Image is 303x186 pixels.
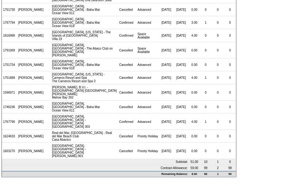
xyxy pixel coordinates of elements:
td: 0 [224,101,236,114]
td: 0 [212,3,224,16]
td: [PERSON_NAME] [17,114,45,130]
td: Advanced [136,71,160,84]
td: Cancelled [118,3,136,16]
td: 0 [200,101,212,114]
td: 1 [200,71,212,84]
td: Advanced [136,59,160,71]
td: [PERSON_NAME] [17,71,45,84]
td: 0 [224,84,236,101]
td: [PERSON_NAME] [17,143,45,159]
td: [DATE] [160,101,173,114]
td: [DATE] [160,143,173,159]
td: 0 [212,84,224,101]
td: 0 [224,114,236,130]
td: 99 [200,165,212,171]
td: [DATE] [160,71,173,84]
td: 0.00 [189,130,200,143]
td: Confirmed [118,29,136,42]
td: Priority Holiday [136,143,160,159]
td: [GEOGRAPHIC_DATA], [GEOGRAPHIC_DATA] - Baha Mar Ocean View 618 [51,16,118,29]
td: [GEOGRAPHIC_DATA], [GEOGRAPHIC_DATA] - The Abaco Club on [GEOGRAPHIC_DATA] [PERSON_NAME] [51,42,118,59]
td: Cancelled [118,143,136,159]
td: Cancelled [118,101,136,114]
td: 4.00 [189,29,200,42]
td: 1 [200,114,212,130]
td: 4.00 [189,71,200,84]
td: 0.00 [189,84,200,101]
td: 10 [200,159,212,165]
td: [PERSON_NAME] [17,16,45,29]
td: [PERSON_NAME] [17,130,45,143]
td: [GEOGRAPHIC_DATA], [GEOGRAPHIC_DATA] - Baha Mar Ocean View 611 [51,101,118,114]
td: 1 [200,16,212,29]
td: 0 [212,29,224,42]
td: [PERSON_NAME] [17,3,45,16]
td: [PERSON_NAME], B.V.I. - [GEOGRAPHIC_DATA] [GEOGRAPHIC_DATA][PERSON_NAME] Mahoe Bay 302 [51,84,118,101]
td: 1596971 [2,84,17,101]
td: Cancelled [118,84,136,101]
td: [DATE] [173,130,189,143]
td: 0 [200,59,212,71]
td: 8.00 [189,171,200,177]
td: Remaining Balance: [2,171,189,177]
td: [DATE] [173,29,189,42]
td: 2 [212,165,224,171]
td: Subtotal: [2,159,189,165]
td: Space Available [136,29,160,42]
td: [DATE] [173,3,189,16]
td: Cancelled [118,71,136,84]
td: 0 [212,143,224,159]
td: 0.00 [189,143,200,159]
td: 0 [212,101,224,114]
td: Advanced [136,114,160,130]
td: [GEOGRAPHIC_DATA], [GEOGRAPHIC_DATA] - Baha Mar Ocean View 618 [51,59,118,71]
td: 0 [224,42,236,59]
td: 89 [200,171,212,177]
td: Advanced [136,101,160,114]
td: [PERSON_NAME] [17,59,45,71]
td: 59.00 [189,165,200,171]
td: Advanced [136,16,160,29]
td: Contract Allowance: [2,165,189,171]
td: 1746236 [2,101,17,114]
td: 0 [212,114,224,130]
td: 0 [224,59,236,71]
td: 0 [224,29,236,42]
td: [DATE] [173,16,189,29]
td: [DATE] [160,42,173,59]
td: 0 [224,3,236,16]
td: Advanced [136,3,160,16]
td: [GEOGRAPHIC_DATA], [GEOGRAPHIC_DATA] - [GEOGRAPHIC_DATA] [PERSON_NAME] 901 [51,143,118,159]
td: 0 [212,130,224,143]
td: 0 [212,59,224,71]
td: 0 [212,42,224,59]
td: 0 [224,16,236,29]
td: [DATE] [160,16,173,29]
td: [DATE] [160,3,173,16]
td: [DATE] [160,84,173,101]
td: Real del Mar, [GEOGRAPHIC_DATA] - Real del Mar Beach Club Casa Abanico [51,130,118,143]
td: 0 [200,130,212,143]
td: 0.00 [189,42,200,59]
td: 1791069 [2,42,17,59]
td: Priority Holiday [136,130,160,143]
td: [GEOGRAPHIC_DATA], [GEOGRAPHIC_DATA] - Baha Mar Ocean View 611 [51,3,118,16]
td: 3.00 [189,16,200,29]
td: 1751734 [2,59,17,71]
td: Cancelled [118,59,136,71]
td: [GEOGRAPHIC_DATA], [US_STATE] - The Islands of [GEOGRAPHIC_DATA] Villa 19 [51,29,118,42]
td: 0 [212,71,224,84]
td: 0 [224,159,236,165]
td: [PERSON_NAME] [17,42,45,59]
td: 0 [224,130,236,143]
td: [PERSON_NAME] [17,84,45,101]
td: 4.00 [189,114,200,130]
td: Confirmed [118,16,136,29]
td: 51.00 [189,159,200,165]
td: 0.00 [189,3,200,16]
td: 1751730 [2,3,17,16]
td: 0 [200,143,212,159]
td: 1816989 [2,29,17,42]
td: 99 [224,171,236,177]
td: [DATE] [160,29,173,42]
